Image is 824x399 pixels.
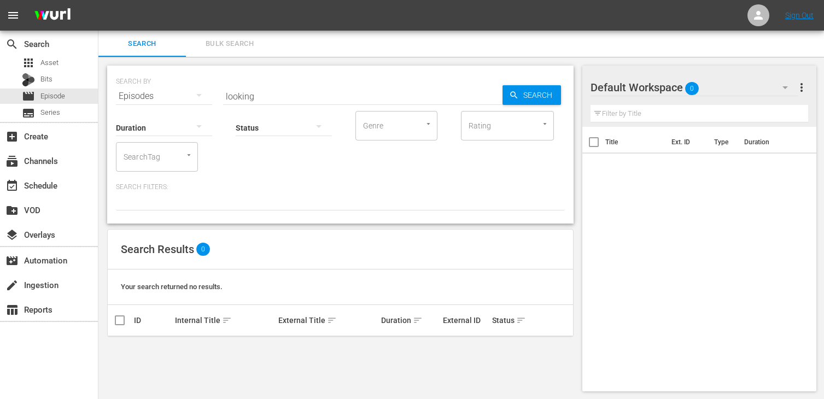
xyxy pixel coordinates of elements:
span: Asset [40,57,59,68]
div: Episodes [116,81,212,112]
span: Episode [40,91,65,102]
button: Search [502,85,561,105]
span: Overlays [5,228,19,242]
button: Open [423,119,434,129]
div: External ID [443,316,489,325]
span: sort [327,315,337,325]
th: Ext. ID [665,127,708,157]
p: Search Filters: [116,183,565,192]
span: Automation [5,254,19,267]
span: Asset [22,56,35,69]
div: Bits [22,73,35,86]
span: sort [222,315,232,325]
span: Create [5,130,19,143]
span: Series [40,107,60,118]
th: Duration [738,127,803,157]
span: sort [413,315,423,325]
span: sort [516,315,526,325]
div: Internal Title [175,314,274,327]
span: Search [105,38,179,50]
div: Default Workspace [591,72,799,103]
th: Type [708,127,738,157]
div: Status [492,314,530,327]
span: more_vert [795,81,808,94]
span: Bulk Search [192,38,267,50]
span: Bits [40,74,52,85]
span: VOD [5,204,19,217]
span: Channels [5,155,19,168]
span: Series [22,107,35,120]
button: Open [540,119,550,129]
span: Search Results [121,243,194,256]
span: Search [5,38,19,51]
button: more_vert [795,74,808,101]
span: Schedule [5,179,19,192]
span: 0 [196,243,210,256]
th: Title [605,127,665,157]
div: External Title [278,314,378,327]
span: menu [7,9,20,22]
span: Reports [5,303,19,316]
img: ans4CAIJ8jUAAAAAAAAAAAAAAAAAAAAAAAAgQb4GAAAAAAAAAAAAAAAAAAAAAAAAJMjXAAAAAAAAAAAAAAAAAAAAAAAAgAT5G... [26,3,79,28]
a: Sign Out [785,11,814,20]
span: Episode [22,90,35,103]
button: Open [184,150,194,160]
div: Duration [381,314,440,327]
span: 0 [685,77,699,100]
span: Search [519,85,561,105]
div: ID [134,316,172,325]
span: Your search returned no results. [121,283,223,291]
span: Ingestion [5,279,19,292]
